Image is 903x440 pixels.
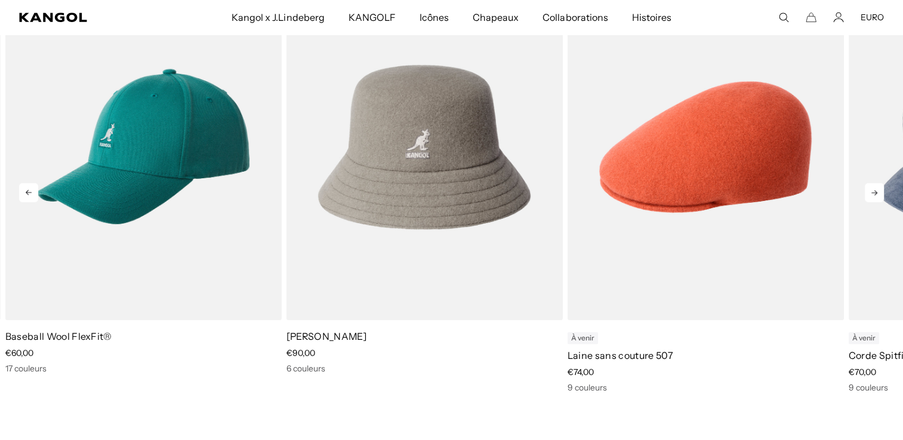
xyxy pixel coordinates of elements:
p: Baseball Wool FlexFit® [5,330,282,343]
a: Kangol [19,13,153,22]
div: 6 couleurs [286,363,563,374]
div: À venir [849,332,879,344]
button: EURO [861,12,884,23]
div: 17 couleurs [5,363,282,374]
p: Laine sans couture 507 [568,349,844,362]
font: €60,00 [5,348,33,358]
font: €70,00 [849,367,876,377]
div: À venir [568,332,598,344]
summary: Rechercher ici [778,12,789,23]
a: Compte [833,12,844,23]
font: €90,00 [286,348,315,358]
font: €74,00 [568,367,594,377]
div: 9 couleurs [568,382,844,393]
p: [PERSON_NAME] [286,330,563,343]
button: Charrette [806,12,816,23]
